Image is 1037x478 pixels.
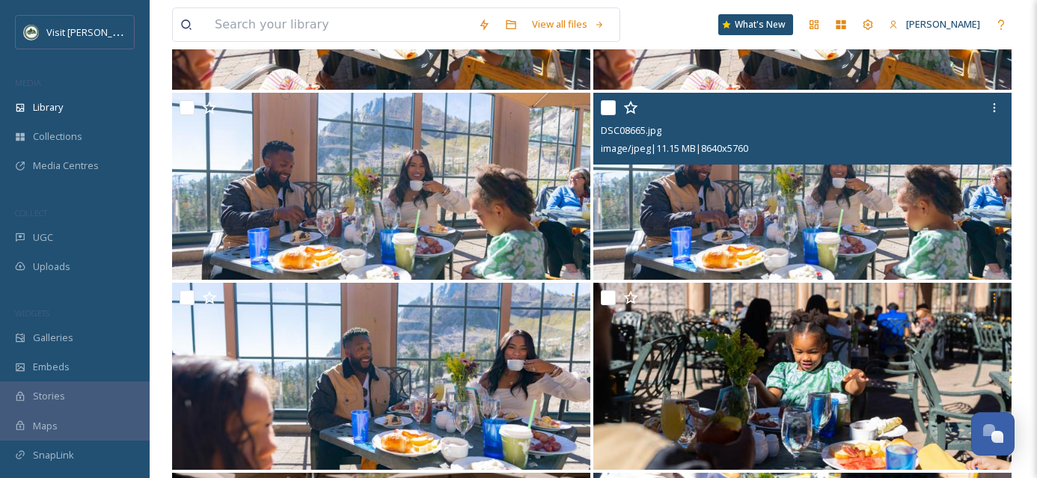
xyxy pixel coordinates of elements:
[33,100,63,114] span: Library
[15,307,49,319] span: WIDGETS
[33,129,82,144] span: Collections
[906,17,980,31] span: [PERSON_NAME]
[172,283,590,470] img: DSC08663.jpg
[593,93,1012,280] img: DSC08665.jpg
[15,77,41,88] span: MEDIA
[971,412,1015,456] button: Open Chat
[718,14,793,35] a: What's New
[15,207,47,218] span: COLLECT
[172,93,590,280] img: DSC08668.jpg
[881,10,988,39] a: [PERSON_NAME]
[33,331,73,345] span: Galleries
[524,10,612,39] a: View all files
[33,230,53,245] span: UGC
[601,123,661,137] span: DSC08665.jpg
[207,8,471,41] input: Search your library
[24,25,39,40] img: Unknown.png
[33,159,99,173] span: Media Centres
[33,389,65,403] span: Stories
[601,141,748,155] span: image/jpeg | 11.15 MB | 8640 x 5760
[33,448,74,462] span: SnapLink
[33,360,70,374] span: Embeds
[33,260,70,274] span: Uploads
[46,25,141,39] span: Visit [PERSON_NAME]
[593,283,1012,470] img: DSC08654.jpg
[33,419,58,433] span: Maps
